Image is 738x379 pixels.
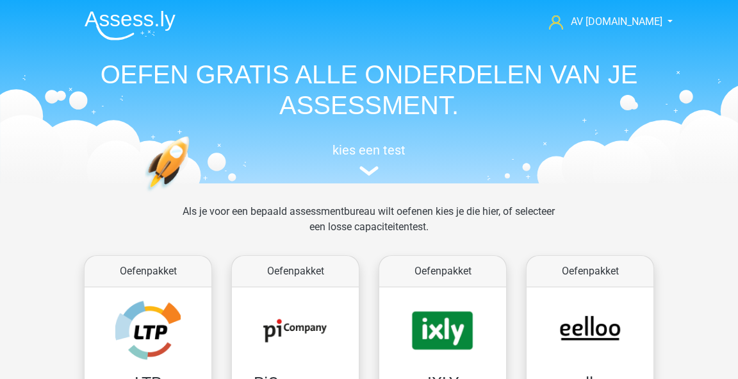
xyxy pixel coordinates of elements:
a: AV [DOMAIN_NAME] [544,14,664,29]
h5: kies een test [74,142,664,158]
h1: OEFEN GRATIS ALLE ONDERDELEN VAN JE ASSESSMENT. [74,59,664,121]
span: AV [DOMAIN_NAME] [571,15,662,28]
div: Als je voor een bepaald assessmentbureau wilt oefenen kies je die hier, of selecteer een losse ca... [172,204,565,250]
a: kies een test [74,142,664,176]
img: assessment [359,166,379,176]
img: Assessly [85,10,176,40]
img: oefenen [145,136,239,252]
